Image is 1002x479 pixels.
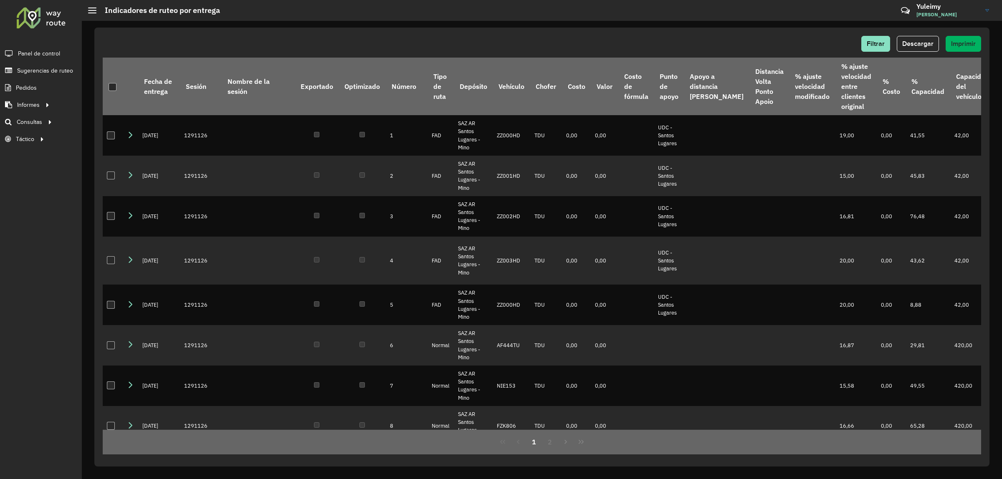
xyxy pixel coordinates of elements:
td: 0,00 [877,285,906,325]
td: 1291126 [180,115,222,156]
span: Sugerencias de ruteo [17,66,73,75]
td: SAZ AR Santos Lugares - Mino [454,196,493,237]
td: 8 [386,406,428,446]
h2: Indicadores de ruteo por entrega [96,6,220,15]
td: 42,00 [950,196,994,237]
td: ZZ001HD [493,156,530,196]
td: 7 [386,366,428,406]
td: 76,48 [906,196,950,237]
td: UDC - Santos Lugares [654,237,684,285]
h3: Yuleimy [916,3,979,10]
td: 1291126 [180,406,222,446]
th: Punto de apoyo [654,58,684,115]
td: 0,00 [591,325,618,366]
td: SAZ AR Santos Lugares - Mino [454,325,493,366]
td: 0,00 [877,325,906,366]
td: TDU [530,196,562,237]
span: Imprimir [951,40,976,47]
td: 0,00 [877,196,906,237]
td: 0,00 [877,366,906,406]
td: FAD [428,285,454,325]
td: 6 [386,325,428,366]
td: 42,00 [950,156,994,196]
td: 0,00 [591,366,618,406]
td: 0,00 [562,325,591,366]
td: [DATE] [138,366,180,406]
td: 1291126 [180,196,222,237]
td: TDU [530,285,562,325]
td: 3 [386,196,428,237]
td: TDU [530,406,562,446]
td: 420,00 [950,366,994,406]
a: Contacto rápido [896,2,914,20]
td: [DATE] [138,196,180,237]
th: Capacidad del vehículo [950,58,994,115]
td: 20,00 [835,285,877,325]
th: Apoyo a distancia [PERSON_NAME] [684,58,749,115]
th: % ajuste velocidad modificado [789,58,835,115]
td: 42,00 [950,237,994,285]
th: % ajuste velocidad entre clientes original [835,58,877,115]
td: 1291126 [180,366,222,406]
td: Normal [428,366,454,406]
td: [DATE] [138,285,180,325]
button: Imprimir [946,36,981,52]
td: [DATE] [138,406,180,446]
td: 420,00 [950,406,994,446]
th: Costo [562,58,591,115]
td: 1291126 [180,156,222,196]
td: Normal [428,325,454,366]
td: 1291126 [180,285,222,325]
td: 0,00 [877,115,906,156]
th: Fecha de entrega [138,58,180,115]
td: 0,00 [591,406,618,446]
th: Distancia Volta Ponto Apoio [749,58,789,115]
td: TDU [530,366,562,406]
th: Exportado [295,58,339,115]
td: [DATE] [138,115,180,156]
td: 0,00 [877,156,906,196]
td: FAD [428,196,454,237]
td: 16,66 [835,406,877,446]
th: Vehículo [493,58,530,115]
td: Normal [428,406,454,446]
td: UDC - Santos Lugares [654,285,684,325]
td: FAD [428,156,454,196]
td: 0,00 [591,237,618,285]
td: 15,58 [835,366,877,406]
td: 20,00 [835,237,877,285]
span: Táctico [16,135,34,144]
td: 420,00 [950,325,994,366]
td: 0,00 [591,115,618,156]
th: Optimizado [339,58,385,115]
td: 16,81 [835,196,877,237]
td: TDU [530,325,562,366]
th: Costo de fórmula [618,58,654,115]
td: UDC - Santos Lugares [654,156,684,196]
td: FZK806 [493,406,530,446]
button: 2 [542,434,558,450]
td: 42,00 [950,115,994,156]
td: AF444TU [493,325,530,366]
span: [PERSON_NAME] [916,11,979,18]
td: 0,00 [877,237,906,285]
th: % Costo [877,58,906,115]
td: 0,00 [562,406,591,446]
td: FAD [428,115,454,156]
td: 8,88 [906,285,950,325]
td: 1291126 [180,237,222,285]
td: 0,00 [877,406,906,446]
td: 16,87 [835,325,877,366]
span: Informes [17,101,40,109]
td: 4 [386,237,428,285]
td: TDU [530,237,562,285]
th: Chofer [530,58,562,115]
button: 1 [526,434,542,450]
th: Tipo de ruta [428,58,454,115]
td: 1 [386,115,428,156]
td: 5 [386,285,428,325]
span: Filtrar [867,40,885,47]
td: ZZ002HD [493,196,530,237]
td: ZZ000HD [493,285,530,325]
th: % Capacidad [906,58,950,115]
